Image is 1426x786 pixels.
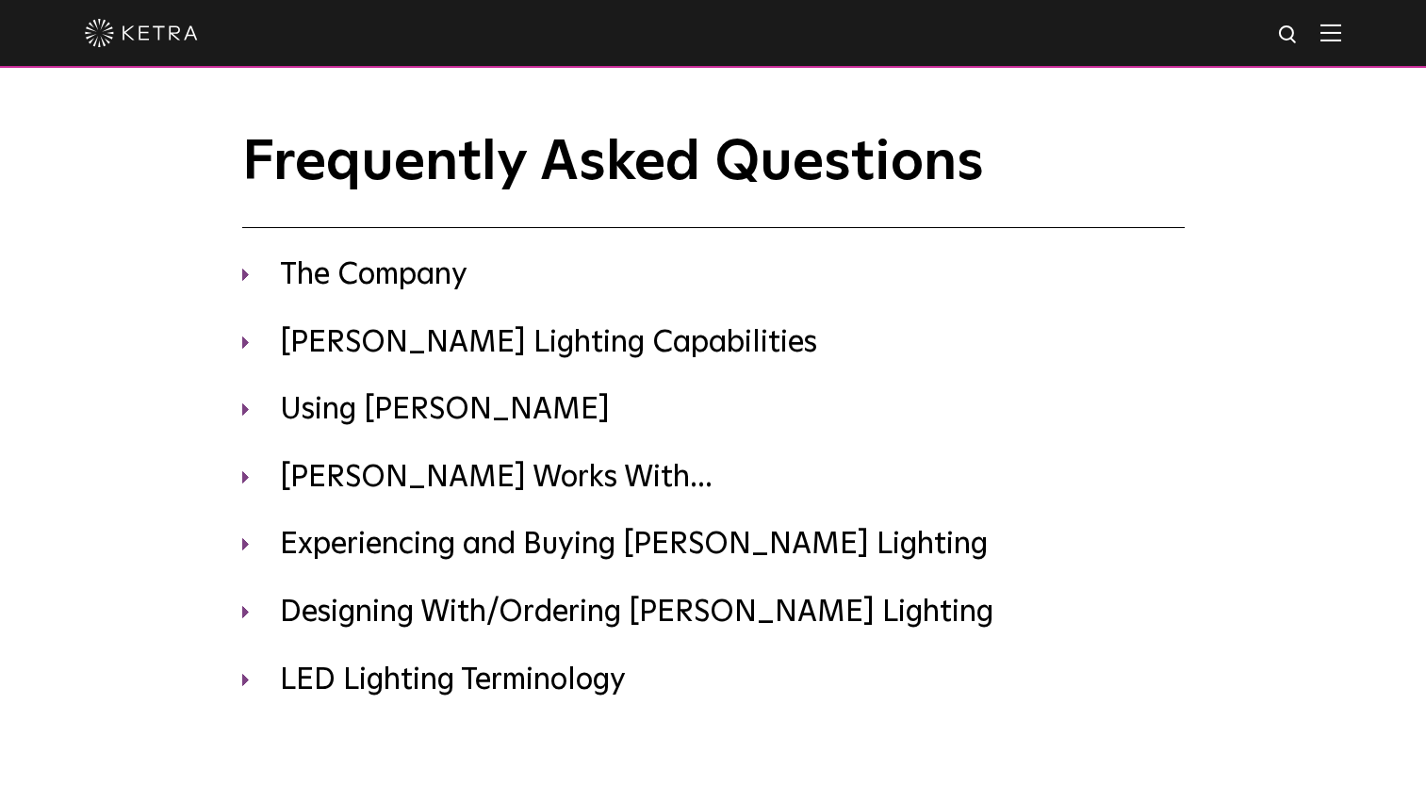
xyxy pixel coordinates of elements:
[242,256,1185,296] h3: The Company
[242,324,1185,364] h3: [PERSON_NAME] Lighting Capabilities
[242,391,1185,431] h3: Using [PERSON_NAME]
[85,19,198,47] img: ketra-logo-2019-white
[242,594,1185,633] h3: Designing With/Ordering [PERSON_NAME] Lighting
[242,526,1185,565] h3: Experiencing and Buying [PERSON_NAME] Lighting
[242,132,1185,228] h1: Frequently Asked Questions
[1320,24,1341,41] img: Hamburger%20Nav.svg
[1277,24,1301,47] img: search icon
[242,459,1185,499] h3: [PERSON_NAME] Works With...
[242,662,1185,701] h3: LED Lighting Terminology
